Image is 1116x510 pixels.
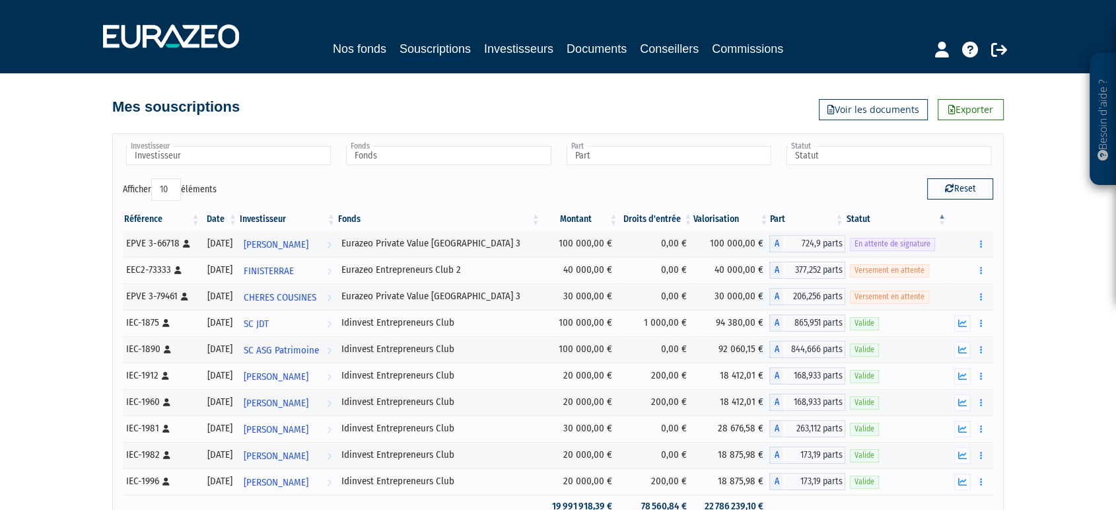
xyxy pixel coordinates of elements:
[205,369,234,382] div: [DATE]
[783,314,845,332] span: 865,951 parts
[244,418,308,442] span: [PERSON_NAME]
[769,420,845,437] div: A - Idinvest Entrepreneurs Club
[327,285,331,310] i: Voir l'investisseur
[783,235,845,252] span: 724,9 parts
[619,336,693,363] td: 0,00 €
[769,341,783,358] span: A
[619,416,693,442] td: 0,00 €
[327,312,331,336] i: Voir l'investisseur
[164,346,171,353] i: [Français] Personne physique
[769,208,845,231] th: Part: activer pour trier la colonne par ordre croissant
[541,283,619,310] td: 30 000,00 €
[238,336,337,363] a: SC ASG Patrimoine
[619,257,693,283] td: 0,00 €
[783,420,845,437] span: 263,112 parts
[244,365,308,389] span: [PERSON_NAME]
[327,365,331,389] i: Voir l'investisseur
[126,474,196,488] div: IEC-1996
[238,416,337,442] a: [PERSON_NAME]
[205,474,234,488] div: [DATE]
[341,237,537,250] div: Eurazeo Private Value [GEOGRAPHIC_DATA] 3
[484,40,553,58] a: Investisseurs
[619,208,693,231] th: Droits d'entrée: activer pour trier la colonne par ordre croissant
[333,40,386,58] a: Nos fonds
[151,178,181,201] select: Afficheréléments
[244,233,308,257] span: [PERSON_NAME]
[174,266,182,274] i: [Français] Personne physique
[850,449,879,462] span: Valide
[619,442,693,468] td: 0,00 €
[769,235,783,252] span: A
[769,314,845,332] div: A - Idinvest Entrepreneurs Club
[162,478,170,486] i: [Français] Personne physique
[850,238,935,250] span: En attente de signature
[783,447,845,464] span: 173,19 parts
[541,208,619,231] th: Montant: activer pour trier la colonne par ordre croissant
[341,289,537,303] div: Eurazeo Private Value [GEOGRAPHIC_DATA] 3
[693,416,769,442] td: 28 676,58 €
[162,372,169,380] i: [Français] Personne physique
[712,40,783,58] a: Commissions
[238,468,337,495] a: [PERSON_NAME]
[769,235,845,252] div: A - Eurazeo Private Value Europe 3
[327,391,331,416] i: Voir l'investisseur
[244,338,319,363] span: SC ASG Patrimoine
[619,283,693,310] td: 0,00 €
[693,257,769,283] td: 40 000,00 €
[783,262,845,279] span: 377,252 parts
[126,395,196,409] div: IEC-1960
[327,233,331,257] i: Voir l'investisseur
[769,288,783,305] span: A
[341,421,537,435] div: Idinvest Entrepreneurs Club
[341,369,537,382] div: Idinvest Entrepreneurs Club
[541,231,619,257] td: 100 000,00 €
[769,288,845,305] div: A - Eurazeo Private Value Europe 3
[541,257,619,283] td: 40 000,00 €
[112,99,240,115] h4: Mes souscriptions
[123,178,217,201] label: Afficher éléments
[341,263,537,277] div: Eurazeo Entrepreneurs Club 2
[238,257,337,283] a: FINISTERRAE
[769,473,845,490] div: A - Idinvest Entrepreneurs Club
[205,342,234,356] div: [DATE]
[341,474,537,488] div: Idinvest Entrepreneurs Club
[238,208,337,231] th: Investisseur: activer pour trier la colonne par ordre croissant
[769,262,845,279] div: A - Eurazeo Entrepreneurs Club 2
[619,389,693,416] td: 200,00 €
[238,389,337,416] a: [PERSON_NAME]
[341,448,537,462] div: Idinvest Entrepreneurs Club
[205,395,234,409] div: [DATE]
[341,316,537,330] div: Idinvest Entrepreneurs Club
[619,231,693,257] td: 0,00 €
[244,444,308,468] span: [PERSON_NAME]
[238,231,337,257] a: [PERSON_NAME]
[341,342,537,356] div: Idinvest Entrepreneurs Club
[126,342,196,356] div: IEC-1890
[163,451,170,459] i: [Français] Personne physique
[1096,60,1111,179] p: Besoin d'aide ?
[783,341,845,358] span: 844,666 parts
[693,283,769,310] td: 30 000,00 €
[693,363,769,389] td: 18 412,01 €
[619,468,693,495] td: 200,00 €
[238,310,337,336] a: SC JDT
[850,344,879,356] span: Valide
[850,396,879,409] span: Valide
[126,369,196,382] div: IEC-1912
[769,394,783,411] span: A
[693,231,769,257] td: 100 000,00 €
[769,314,783,332] span: A
[162,425,170,433] i: [Français] Personne physique
[819,99,928,120] a: Voir les documents
[126,289,196,303] div: EPVE 3-79461
[541,336,619,363] td: 100 000,00 €
[541,468,619,495] td: 20 000,00 €
[244,391,308,416] span: [PERSON_NAME]
[693,208,769,231] th: Valorisation: activer pour trier la colonne par ordre croissant
[126,448,196,462] div: IEC-1982
[783,473,845,490] span: 173,19 parts
[244,312,269,336] span: SC JDT
[693,468,769,495] td: 18 875,98 €
[850,476,879,488] span: Valide
[567,40,627,58] a: Documents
